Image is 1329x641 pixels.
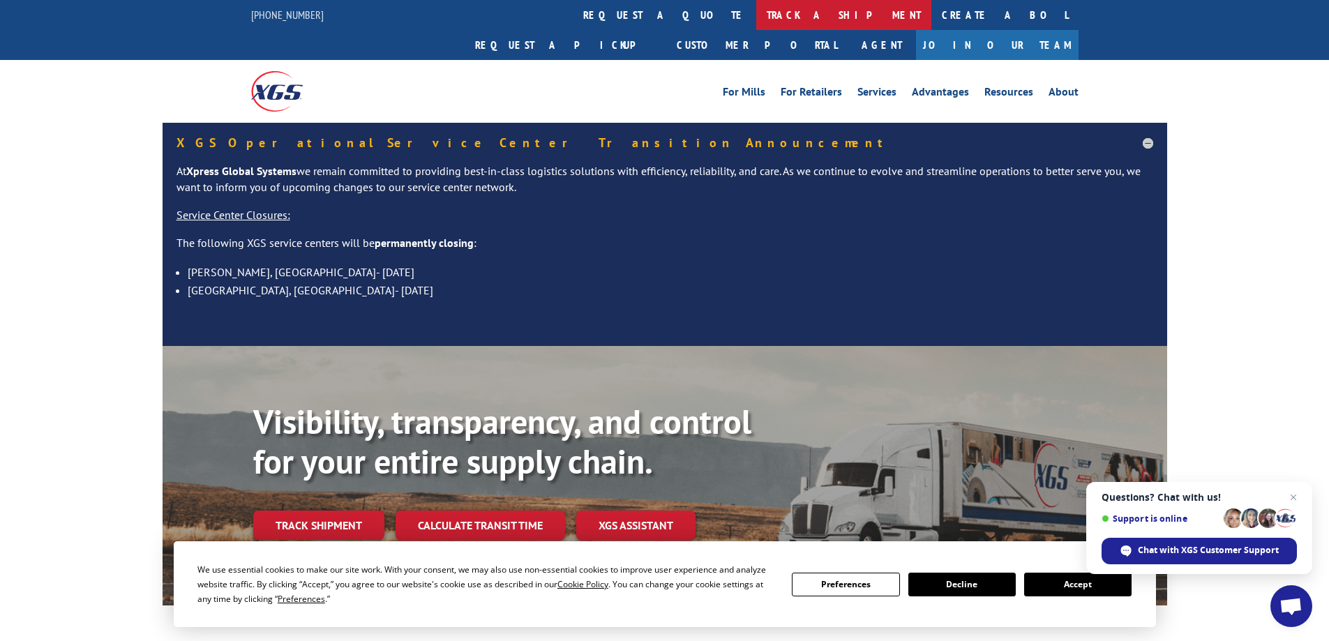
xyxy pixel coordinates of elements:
span: Cookie Policy [557,578,608,590]
a: About [1049,86,1079,102]
li: [GEOGRAPHIC_DATA], [GEOGRAPHIC_DATA]- [DATE] [188,281,1153,299]
a: Request a pickup [465,30,666,60]
p: At we remain committed to providing best-in-class logistics solutions with efficiency, reliabilit... [177,163,1153,208]
span: Questions? Chat with us! [1102,492,1297,503]
h5: XGS Operational Service Center Transition Announcement [177,137,1153,149]
a: Calculate transit time [396,511,565,541]
strong: Xpress Global Systems [186,164,296,178]
button: Accept [1024,573,1132,596]
strong: permanently closing [375,236,474,250]
a: For Retailers [781,86,842,102]
a: XGS ASSISTANT [576,511,696,541]
a: Open chat [1270,585,1312,627]
div: Cookie Consent Prompt [174,541,1156,627]
a: Customer Portal [666,30,848,60]
a: Agent [848,30,916,60]
span: Preferences [278,593,325,605]
span: Chat with XGS Customer Support [1102,538,1297,564]
span: Chat with XGS Customer Support [1138,544,1279,557]
button: Decline [908,573,1016,596]
p: The following XGS service centers will be : [177,235,1153,263]
a: Track shipment [253,511,384,540]
a: [PHONE_NUMBER] [251,8,324,22]
div: We use essential cookies to make our site work. With your consent, we may also use non-essential ... [197,562,775,606]
a: Services [857,86,896,102]
a: Resources [984,86,1033,102]
a: For Mills [723,86,765,102]
button: Preferences [792,573,899,596]
a: Advantages [912,86,969,102]
b: Visibility, transparency, and control for your entire supply chain. [253,400,751,483]
li: [PERSON_NAME], [GEOGRAPHIC_DATA]- [DATE] [188,263,1153,281]
span: Support is online [1102,513,1219,524]
u: Service Center Closures: [177,208,290,222]
a: Join Our Team [916,30,1079,60]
